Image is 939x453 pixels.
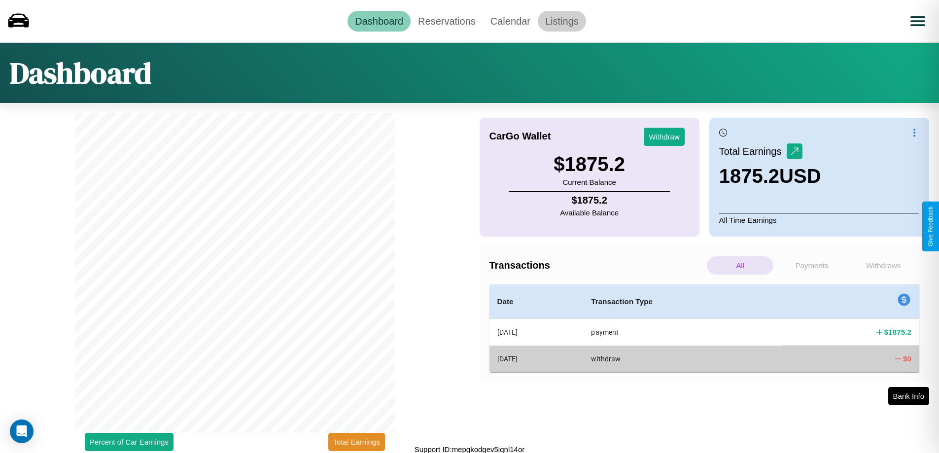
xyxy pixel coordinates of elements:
[644,128,685,146] button: Withdraw
[778,256,845,275] p: Payments
[348,11,411,32] a: Dashboard
[554,153,625,175] h3: $ 1875.2
[583,346,783,372] th: withdraw
[560,195,619,206] h4: $ 1875.2
[554,175,625,189] p: Current Balance
[927,207,934,246] div: Give Feedback
[497,296,576,308] h4: Date
[538,11,586,32] a: Listings
[483,11,538,32] a: Calendar
[85,433,174,451] button: Percent of Car Earnings
[489,319,584,346] th: [DATE]
[489,131,551,142] h4: CarGo Wallet
[583,319,783,346] th: payment
[328,433,385,451] button: Total Earnings
[489,284,920,372] table: simple table
[850,256,917,275] p: Withdraws
[411,11,483,32] a: Reservations
[904,7,932,35] button: Open menu
[707,256,773,275] p: All
[489,346,584,372] th: [DATE]
[10,53,151,93] h1: Dashboard
[719,142,787,160] p: Total Earnings
[903,353,911,364] h4: $ 0
[719,213,919,227] p: All Time Earnings
[888,387,929,405] button: Bank Info
[560,206,619,219] p: Available Balance
[591,296,775,308] h4: Transaction Type
[10,419,34,443] div: Open Intercom Messenger
[719,165,821,187] h3: 1875.2 USD
[489,260,704,271] h4: Transactions
[884,327,911,337] h4: $ 1875.2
